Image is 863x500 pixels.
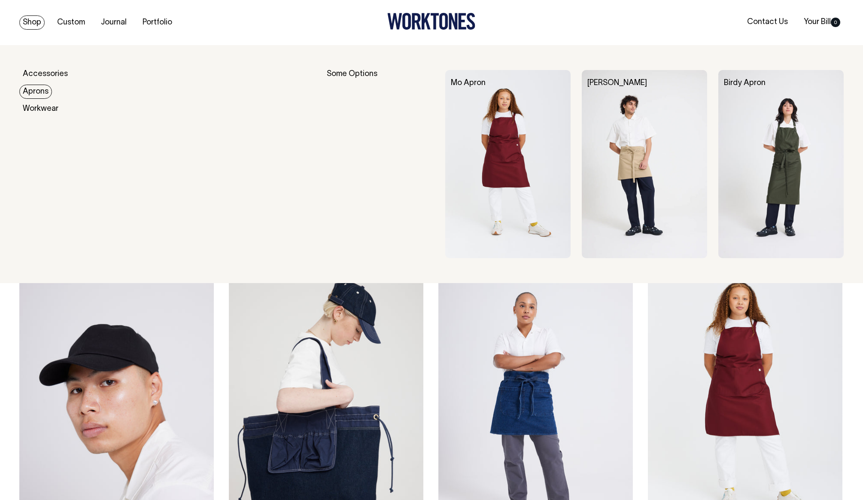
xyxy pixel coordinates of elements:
a: Mo Apron [451,79,486,87]
a: Aprons [19,85,52,99]
div: Some Options [327,70,434,258]
a: Workwear [19,102,62,116]
a: [PERSON_NAME] [587,79,647,87]
a: Birdy Apron [724,79,766,87]
a: Your Bill0 [800,15,844,29]
a: Accessories [19,67,71,81]
img: Mo Apron [445,70,571,258]
a: Portfolio [139,15,176,30]
span: 0 [831,18,840,27]
a: Journal [97,15,130,30]
img: Birdy Apron [718,70,844,258]
a: Shop [19,15,45,30]
img: Bobby Apron [582,70,707,258]
a: Contact Us [744,15,791,29]
a: Custom [54,15,88,30]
